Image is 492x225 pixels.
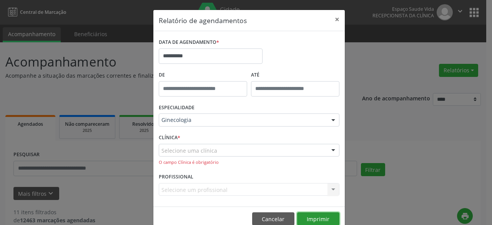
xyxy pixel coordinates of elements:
[251,69,339,81] label: ATÉ
[159,159,339,166] div: O campo Clínica é obrigatório
[159,69,247,81] label: De
[159,171,193,183] label: PROFISSIONAL
[159,102,194,114] label: ESPECIALIDADE
[161,147,217,155] span: Selecione uma clínica
[161,116,324,124] span: Ginecologia
[159,132,180,144] label: CLÍNICA
[159,15,247,25] h5: Relatório de agendamentos
[329,10,345,29] button: Close
[159,37,219,48] label: DATA DE AGENDAMENTO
